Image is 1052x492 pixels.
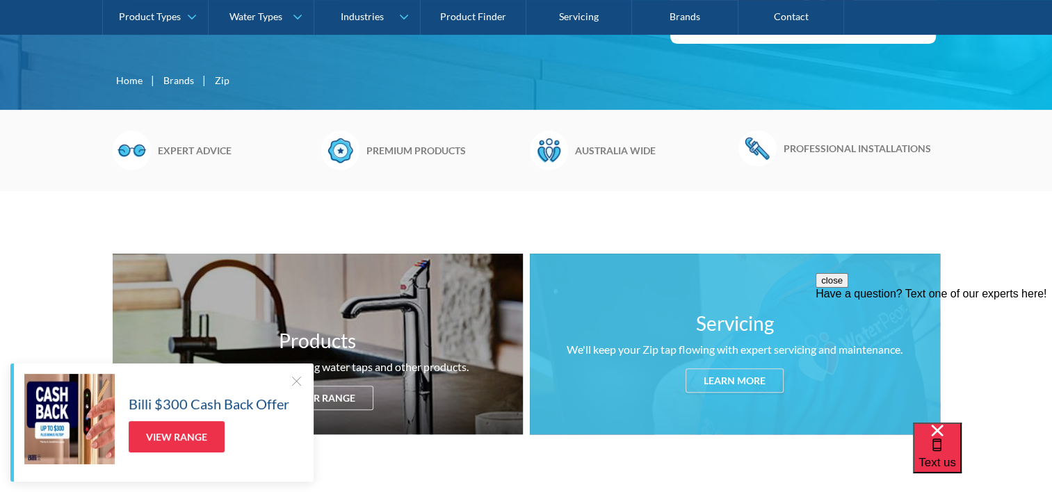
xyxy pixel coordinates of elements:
[366,143,523,158] h6: Premium products
[24,374,115,464] img: Billi $300 Cash Back Offer
[149,72,156,88] div: |
[116,73,143,88] a: Home
[321,131,359,170] img: Badge
[113,131,151,170] img: Glasses
[229,11,282,23] div: Water Types
[913,423,1052,492] iframe: podium webchat widget bubble
[567,341,903,358] div: We'll keep your Zip tap flowing with expert servicing and maintenance.
[530,131,568,170] img: Waterpeople Symbol
[113,254,523,434] a: ProductsWe have a huge range of leading water taps and other products.See our range
[340,11,383,23] div: Industries
[279,326,356,355] h3: Products
[129,393,289,414] h5: Billi $300 Cash Back Offer
[167,359,469,375] div: We have a huge range of leading water taps and other products.
[816,273,1052,440] iframe: podium webchat widget prompt
[530,254,940,434] a: ServicingWe'll keep your Zip tap flowing with expert servicing and maintenance.Learn more
[119,11,181,23] div: Product Types
[163,73,194,88] a: Brands
[575,143,731,158] h6: Australia wide
[784,141,940,156] h6: Professional installations
[738,131,777,165] img: Wrench
[215,73,229,88] div: Zip
[158,143,314,158] h6: Expert advice
[686,368,784,393] div: Learn more
[201,72,208,88] div: |
[129,421,225,452] a: View Range
[696,309,774,338] h3: Servicing
[262,386,373,410] div: See our range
